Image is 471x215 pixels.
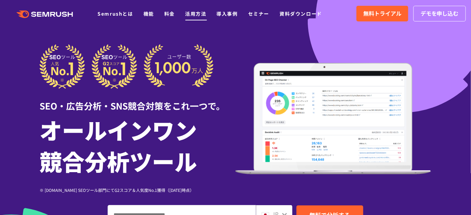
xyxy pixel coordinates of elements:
div: SEO・広告分析・SNS競合対策をこれ一つで。 [40,89,235,112]
a: 資料ダウンロード [279,10,322,17]
h1: オールインワン 競合分析ツール [40,114,235,177]
a: 導入事例 [217,10,238,17]
a: Semrushとは [97,10,133,17]
a: 無料トライアル [356,6,408,21]
span: デモを申し込む [421,9,459,18]
a: 機能 [143,10,154,17]
span: 無料トライアル [363,9,401,18]
a: 料金 [164,10,175,17]
a: セミナー [248,10,269,17]
div: ※ [DOMAIN_NAME] SEOツール部門にてG2スコア＆人気度No.1獲得（[DATE]時点） [40,187,235,193]
a: デモを申し込む [413,6,466,21]
a: 活用方法 [185,10,206,17]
